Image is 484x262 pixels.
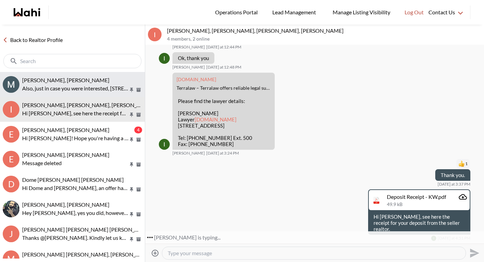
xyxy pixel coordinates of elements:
div: 4 [134,127,142,133]
div: [PERSON_NAME] is typing... [154,233,221,242]
div: Terralaw – Terralaw offers reliable legal support for real estate transactions, business law, [PE... [177,85,271,91]
span: [PERSON_NAME] [PERSON_NAME], [PERSON_NAME] [PERSON_NAME] [22,251,197,258]
p: Hi [PERSON_NAME], see here the receipt for your deposit from the seller realtor. [374,214,465,232]
div: D [3,176,19,192]
img: S [3,201,19,217]
button: Pin [128,212,135,217]
a: [DOMAIN_NAME] [195,116,237,122]
span: [PERSON_NAME], [PERSON_NAME] [22,151,109,158]
button: Reactions: like [458,161,468,166]
img: M [3,76,19,93]
p: Ok, thank you [178,55,209,61]
time: 2025-08-14T19:24:50.710Z [206,150,239,156]
button: Archive [135,87,142,93]
div: I [3,101,19,118]
button: Pin [128,112,135,118]
div: J [3,225,19,242]
span: 49.9 kB [387,202,403,207]
span: [PERSON_NAME] [172,64,205,70]
time: 2025-08-14T16:44:37.186Z [206,44,241,50]
p: Thank you. [441,172,465,178]
button: Archive [135,137,142,143]
div: Deposit Receipt - KW.pdf [387,193,446,200]
button: Pin [128,137,135,143]
p: Please find the lawyer details: [178,98,269,104]
p: Tel: [PHONE_NUMBER] Ext. 500 Fax: [PHONE_NUMBER] [178,135,269,147]
p: Hi [PERSON_NAME]! Hope you're having a good day. I've confirmed our appointment [DATE] at 1 PM at... [22,134,128,142]
button: Archive [135,112,142,118]
span: Lead Management [272,8,318,17]
button: Archive [135,212,142,217]
img: I [159,53,170,64]
textarea: Type your message [168,250,460,257]
span: [PERSON_NAME], [PERSON_NAME] [22,127,109,133]
button: Pin [128,187,135,192]
button: Pin [128,87,135,93]
div: Reaction list [433,158,470,169]
input: Search [20,58,126,64]
span: [PERSON_NAME], [PERSON_NAME] [22,77,109,83]
span: Dome [PERSON_NAME] [PERSON_NAME] [22,176,124,183]
p: Thanks @[PERSON_NAME]. Kindly let us know once you have left the modem so we can let them know th... [22,234,128,242]
span: [PERSON_NAME] [172,150,205,156]
p: Hey [PERSON_NAME], yes you did, however it expired on [DATE] as it was for a 1 month period. I wi... [22,209,128,217]
span: Manage Listing Visibility [331,8,392,17]
p: Also, just in case you were interested, [STREET_ADDRESS][PERSON_NAME] ended up selling for $520,000 [22,84,128,92]
div: Mike Hartinger, Michelle [3,76,19,93]
span: [PERSON_NAME], [PERSON_NAME], [PERSON_NAME], [PERSON_NAME] [22,102,199,108]
span: Operations Portal [215,8,260,17]
p: [PERSON_NAME], [PERSON_NAME], [PERSON_NAME], [PERSON_NAME] [167,27,481,34]
div: Irina Krasyuk [159,53,170,64]
span: Log Out [405,8,424,17]
time: 2025-08-14T16:48:34.365Z [206,64,241,70]
div: Irina Krasyuk [159,139,170,150]
div: E [3,151,19,168]
div: Saeid Kanani, Michelle [3,201,19,217]
button: Pin [128,162,135,168]
span: [PERSON_NAME] [PERSON_NAME] [PERSON_NAME] [22,226,152,233]
a: Attachment [459,193,467,201]
button: Archive [135,236,142,242]
p: 4 members , 2 online [167,36,481,42]
p: Hi Dome and [PERSON_NAME], an offer has been submitted for [STREET_ADDRESS]. If you’re still inte... [22,184,128,192]
a: Wahi homepage [14,8,40,16]
p: [PERSON_NAME] Lawyer [STREET_ADDRESS] [178,110,269,129]
span: [PERSON_NAME] [172,44,205,50]
p: Hi [PERSON_NAME], see here the receipt for your deposit from the seller realtor. [22,109,128,117]
img: I [159,139,170,150]
div: I [148,28,162,41]
button: Pin [128,236,135,242]
button: Archive [135,162,142,168]
div: E [3,126,19,143]
span: [PERSON_NAME], [PERSON_NAME] [22,201,109,208]
div: Message deleted [22,159,142,167]
time: 2025-08-14T19:37:46.529Z [438,181,470,187]
span: 1 [465,161,468,166]
button: Archive [135,187,142,192]
button: Send [466,245,481,261]
a: Attachment [177,76,216,82]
